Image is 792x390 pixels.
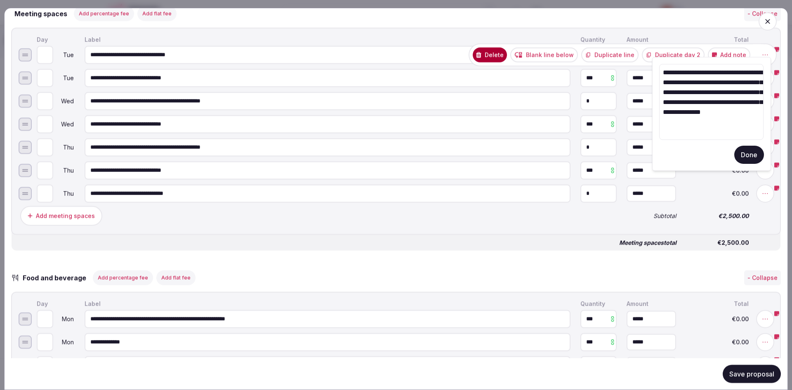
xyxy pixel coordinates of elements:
button: Duplicate line [581,47,639,62]
button: Delete [473,47,507,62]
div: Quantity [579,35,618,44]
div: Mon [55,339,75,345]
div: Mon [55,316,75,322]
button: Add flat fee [156,270,196,285]
button: Add percentage fee [93,270,153,285]
div: Subtotal [625,211,678,220]
div: Day [35,35,76,44]
div: Wed [55,98,75,104]
button: Add meeting spaces [20,206,102,226]
div: Tue [55,75,75,81]
div: Amount [625,35,678,44]
span: €0.00 [686,316,749,322]
div: Wed [55,121,75,127]
button: Done [734,146,764,164]
button: Duplicate day 2 [642,47,705,62]
button: Add note [708,47,750,62]
span: €0.00 [686,168,749,173]
button: Save proposal [723,365,781,383]
h3: Food and beverage [19,273,94,283]
div: Thu [55,191,75,196]
span: Meeting spaces total [619,240,676,246]
div: Day [35,299,76,308]
div: Label [83,299,572,308]
span: €2,500.00 [686,240,749,246]
div: Total [684,35,750,44]
div: Thu [55,168,75,173]
div: Amount [625,299,678,308]
div: Total [684,299,750,308]
span: €0.00 [686,191,749,196]
span: €0.00 [686,339,749,345]
div: Tue [55,52,75,58]
div: Label [83,35,572,44]
div: Quantity [579,299,618,308]
div: Add meeting spaces [36,212,95,220]
button: - Collapse [744,270,781,285]
button: Blank line below [510,47,578,62]
div: Thu [55,144,75,150]
span: €2,500.00 [686,213,749,219]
